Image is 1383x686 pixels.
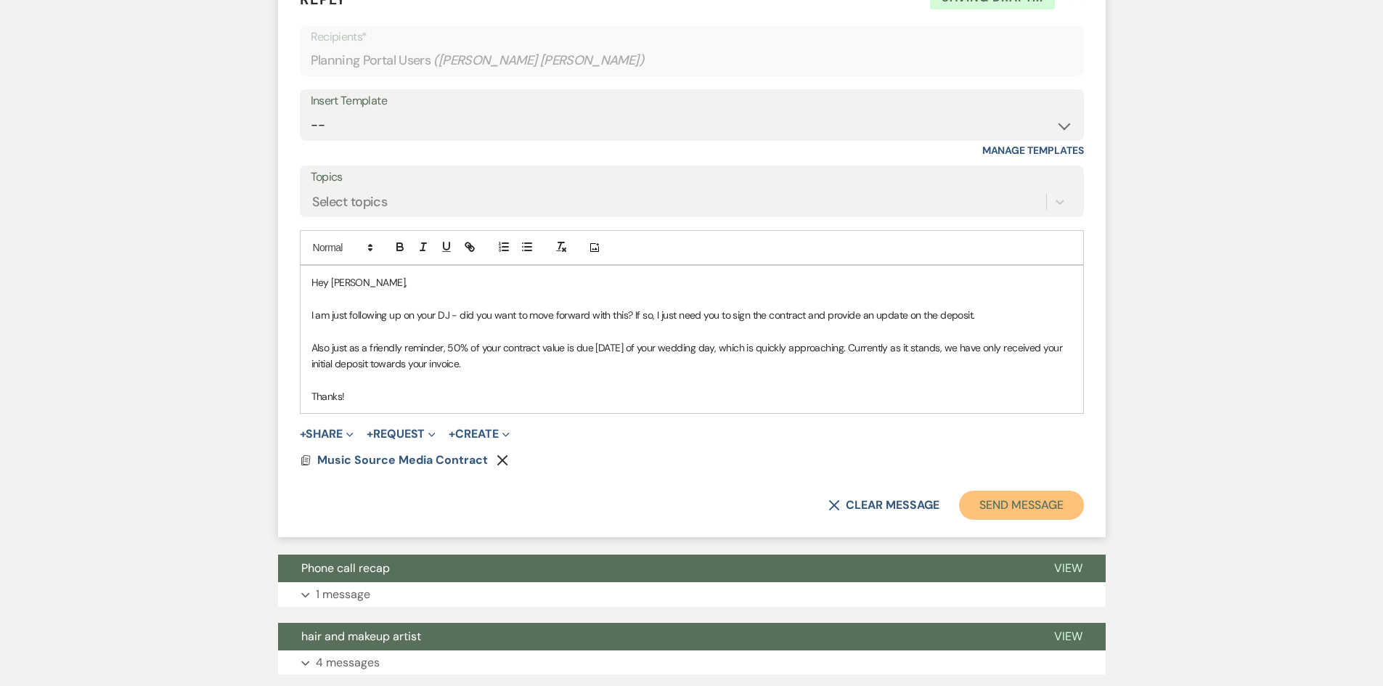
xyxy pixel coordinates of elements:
span: ( [PERSON_NAME] [PERSON_NAME] ) [433,51,644,70]
p: Thanks! [311,388,1072,404]
button: Clear message [828,499,939,511]
p: 4 messages [316,653,380,672]
button: View [1031,623,1106,650]
p: I am just following up on your DJ - did you want to move forward with this? If so, I just need yo... [311,307,1072,323]
p: Recipients* [311,28,1073,46]
span: + [300,428,306,440]
span: View [1054,560,1082,576]
label: Topics [311,167,1073,188]
div: Insert Template [311,91,1073,112]
p: Hey [PERSON_NAME], [311,274,1072,290]
button: Send Message [959,491,1083,520]
button: Phone call recap [278,555,1031,582]
div: Select topics [312,192,388,212]
button: Create [449,428,509,440]
span: + [449,428,455,440]
button: 4 messages [278,650,1106,675]
a: Manage Templates [982,144,1084,157]
p: 1 message [316,585,370,604]
button: Share [300,428,354,440]
span: Music Source Media Contract [317,452,488,467]
span: Phone call recap [301,560,390,576]
button: Music Source Media Contract [317,452,491,469]
button: hair and makeup artist [278,623,1031,650]
span: hair and makeup artist [301,629,421,644]
span: + [367,428,373,440]
button: View [1031,555,1106,582]
button: 1 message [278,582,1106,607]
button: Request [367,428,436,440]
p: Also just as a friendly reminder, 50% of your contract value is due [DATE] of your wedding day, w... [311,340,1072,372]
span: View [1054,629,1082,644]
div: Planning Portal Users [311,46,1073,75]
